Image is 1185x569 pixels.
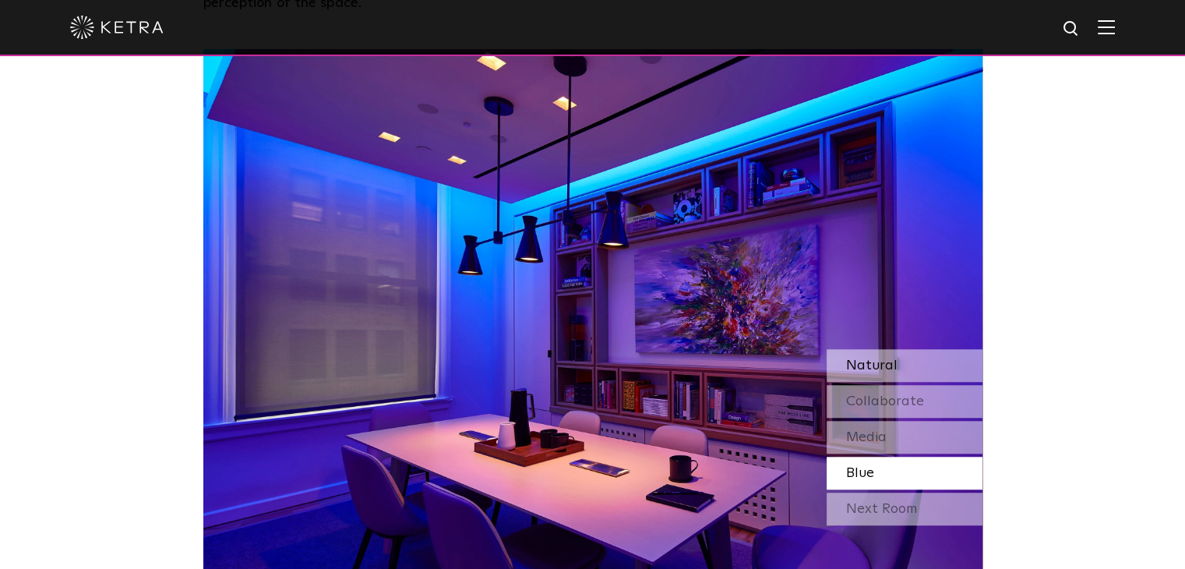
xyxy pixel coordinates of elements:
img: ketra-logo-2019-white [70,16,164,39]
span: Collaborate [846,394,924,408]
span: Media [846,430,887,444]
img: search icon [1062,19,1081,39]
span: Natural [846,359,898,373]
img: Hamburger%20Nav.svg [1098,19,1115,34]
span: Blue [846,466,874,480]
div: Next Room [827,493,982,525]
